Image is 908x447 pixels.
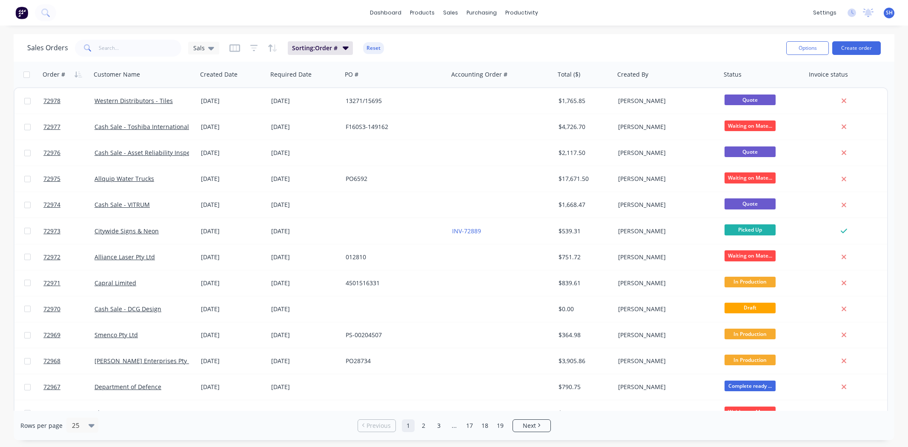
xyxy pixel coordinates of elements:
a: 72977 [43,114,95,140]
span: 72967 [43,383,60,391]
a: Cash Sale - DCG Design [95,305,161,313]
a: Western Distributors - Tiles [95,97,173,105]
div: $839.61 [559,279,609,287]
span: In Production [725,329,776,339]
button: Options [786,41,829,55]
a: 72971 [43,270,95,296]
a: 72978 [43,88,95,114]
span: 72973 [43,227,60,235]
div: Required Date [270,70,312,79]
div: Invoice status [809,70,848,79]
span: 72968 [43,357,60,365]
div: [DATE] [271,409,339,417]
div: $364.98 [559,331,609,339]
span: Next [523,421,536,430]
div: PO28734 [346,357,440,365]
div: $3,905.86 [559,357,609,365]
div: Created By [617,70,648,79]
div: [DATE] [271,383,339,391]
div: [DATE] [271,97,339,105]
div: [DATE] [271,357,339,365]
span: In Production [725,355,776,365]
div: $1,765.85 [559,97,609,105]
span: Rows per page [20,421,63,430]
div: [PERSON_NAME] [618,357,713,365]
div: PS-00204507 [346,331,440,339]
div: [PERSON_NAME] [618,383,713,391]
div: 13271/15695 [346,97,440,105]
div: $2,117.50 [559,149,609,157]
div: $0.00 [559,305,609,313]
div: Order # [43,70,65,79]
a: dashboard [366,6,406,19]
div: [PERSON_NAME] [618,331,713,339]
a: Citywide Signs & Neon [95,227,159,235]
div: $1,668.47 [559,201,609,209]
a: Previous page [358,421,395,430]
div: [DATE] [201,175,264,183]
span: Waiting on Mate... [725,250,776,261]
div: [DATE] [271,201,339,209]
div: [DATE] [201,305,264,313]
div: $4,726.70 [559,123,609,131]
button: Reset [363,42,384,54]
div: [DATE] [271,227,339,235]
a: Allquip Water Trucks [95,175,154,183]
span: 72971 [43,279,60,287]
span: 72975 [43,175,60,183]
div: [PERSON_NAME] [618,409,713,417]
a: 72970 [43,296,95,322]
a: INV-72889 [452,227,481,235]
span: 72969 [43,331,60,339]
span: 72970 [43,305,60,313]
div: [DATE] [271,123,339,131]
div: PO6592 [346,175,440,183]
div: [DATE] [201,357,264,365]
div: [DATE] [201,227,264,235]
img: Factory [15,6,28,19]
div: [PERSON_NAME] [618,97,713,105]
div: [PERSON_NAME] [618,227,713,235]
a: Cash Sale - Asset Reliability Inspections [95,149,207,157]
a: Next page [513,421,550,430]
div: settings [809,6,841,19]
a: 72966 [43,400,95,426]
div: Status [724,70,742,79]
a: 72972 [43,244,95,270]
a: Department of Defence [95,383,161,391]
div: $17,671.50 [559,175,609,183]
a: 72973 [43,218,95,244]
span: 72966 [43,409,60,417]
span: 72974 [43,201,60,209]
h1: Sales Orders [27,44,68,52]
a: Page 1 is your current page [402,419,415,432]
div: products [406,6,439,19]
a: Page 18 [478,419,491,432]
div: [DATE] [271,331,339,339]
a: 72969 [43,322,95,348]
div: purchasing [462,6,501,19]
div: [PERSON_NAME] [618,149,713,157]
span: 72978 [43,97,60,105]
a: Page 19 [494,419,507,432]
span: 72976 [43,149,60,157]
a: Alliance Laser Pty Ltd [95,253,155,261]
div: [PERSON_NAME] [618,123,713,131]
a: 72975 [43,166,95,192]
div: [PERSON_NAME] [618,253,713,261]
div: [DATE] [201,123,264,131]
button: Create order [832,41,881,55]
a: Page 3 [433,419,445,432]
a: Page 17 [463,419,476,432]
a: 72976 [43,140,95,166]
a: Page 2 [417,419,430,432]
div: [DATE] [201,201,264,209]
span: Quote [725,146,776,157]
a: Cash Sale - VITRUM [95,201,150,209]
div: [DATE] [201,409,264,417]
input: Search... [99,40,182,57]
div: [DATE] [201,253,264,261]
div: [PERSON_NAME] [618,201,713,209]
div: 4501516331 [346,279,440,287]
div: Accounting Order # [451,70,507,79]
